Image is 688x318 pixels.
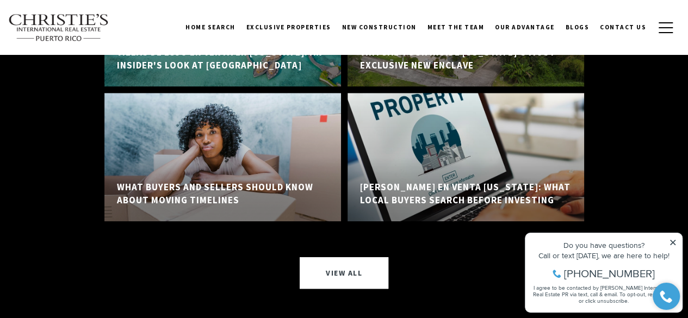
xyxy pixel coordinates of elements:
span: Blogs [566,23,590,31]
a: Contact Us [594,14,652,41]
button: button [652,12,680,43]
div: Do you have questions? [11,24,157,32]
span: New Construction [342,23,417,31]
span: Contact Us [600,23,646,31]
a: New Construction [337,14,422,41]
h5: What Buyers and Sellers Should Know About Moving Timelines [117,181,328,207]
a: Exclusive Properties [241,14,337,41]
div: Call or text [DATE], we are here to help! [11,35,157,42]
span: Our Advantage [495,23,555,31]
span: Exclusive Properties [246,23,331,31]
img: Christie's International Real Estate text transparent background [8,14,109,42]
span: I agree to be contacted by [PERSON_NAME] International Real Estate PR via text, call & email. To ... [14,67,155,88]
h5: [PERSON_NAME] en Venta [US_STATE]: What Local Buyers Search Before Investing [360,181,572,207]
a: a woman sitting with her boxes What Buyers and Sellers Should Know About Moving Timelines [104,93,341,221]
h5: Villas de Lujo en Venta en [US_STATE]: An Insider's Look at [GEOGRAPHIC_DATA] [117,46,328,72]
span: [PHONE_NUMBER] [45,51,135,62]
a: View All [300,257,388,289]
a: Casas en Venta Puerto Rico: What Local Buyers Search Before Investing [PERSON_NAME] en Venta [US_... [348,93,584,221]
a: Home Search [180,14,241,41]
a: Meet the Team [422,14,490,41]
a: Blogs [560,14,595,41]
a: Our Advantage [489,14,560,41]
